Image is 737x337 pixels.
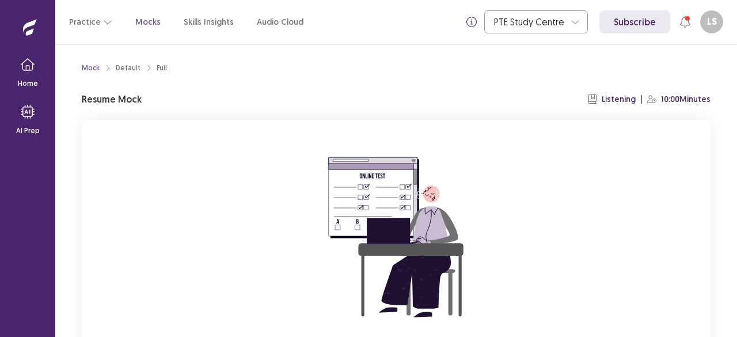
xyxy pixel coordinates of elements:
[602,93,636,105] p: Listening
[18,78,38,89] p: Home
[69,12,112,32] button: Practice
[135,16,161,28] a: Mocks
[661,93,711,105] p: 10:00 Minutes
[82,63,167,73] nav: breadcrumb
[599,10,670,33] a: Subscribe
[82,63,100,73] a: Mock
[16,126,40,136] p: AI Prep
[700,10,723,33] button: LS
[82,92,142,106] p: Resume Mock
[184,16,234,28] a: Skills Insights
[116,63,140,73] div: Default
[494,11,565,33] div: PTE Study Centre
[157,63,167,73] div: Full
[640,93,643,105] p: |
[257,16,303,28] a: Audio Cloud
[461,12,482,32] button: info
